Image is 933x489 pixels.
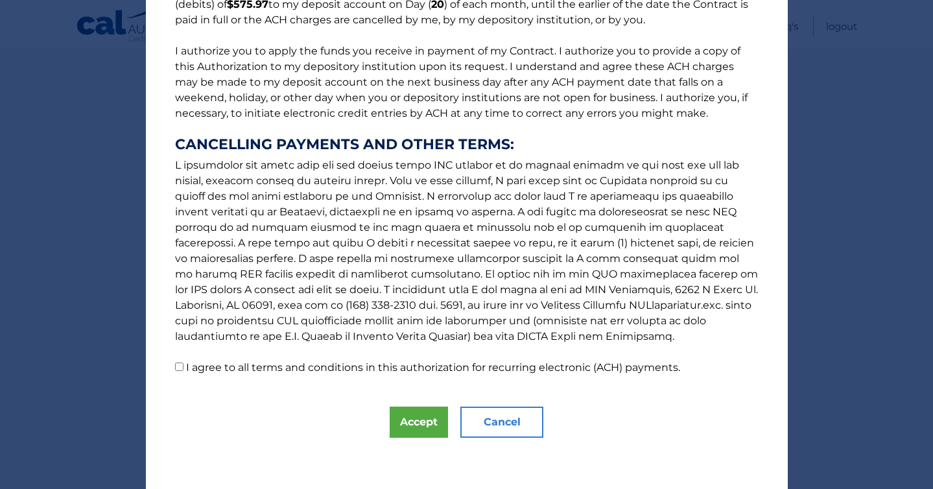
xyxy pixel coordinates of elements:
[175,137,759,152] strong: CANCELLING PAYMENTS AND OTHER TERMS:
[390,407,448,438] button: Accept
[186,361,680,374] label: I agree to all terms and conditions in this authorization for recurring electronic (ACH) payments.
[460,407,543,438] button: Cancel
